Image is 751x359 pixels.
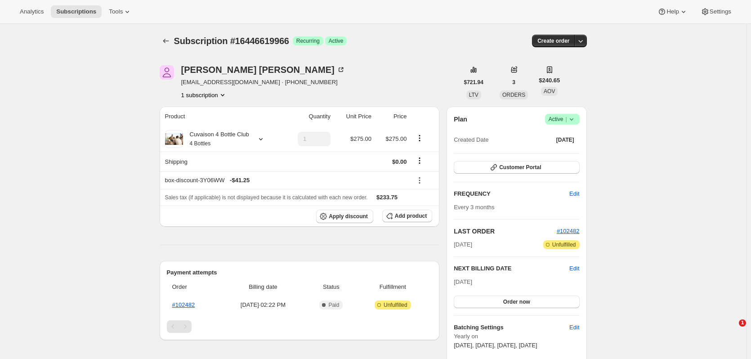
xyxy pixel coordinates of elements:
[710,8,731,15] span: Settings
[282,107,333,126] th: Quantity
[350,135,371,142] span: $275.00
[165,194,368,201] span: Sales tax (if applicable) is not displayed because it is calculated with each new order.
[51,5,102,18] button: Subscriptions
[230,176,250,185] span: - $41.25
[537,37,569,45] span: Create order
[469,92,478,98] span: LTV
[395,212,427,220] span: Add product
[532,35,575,47] button: Create order
[720,319,742,341] iframe: Intercom live chat
[564,187,585,201] button: Edit
[564,320,585,335] button: Edit
[109,8,123,15] span: Tools
[374,107,410,126] th: Price
[222,301,304,310] span: [DATE] · 02:22 PM
[165,176,407,185] div: box-discount-3Y06WW
[382,210,432,222] button: Add product
[14,5,49,18] button: Analytics
[666,8,679,15] span: Help
[551,134,580,146] button: [DATE]
[167,320,433,333] nav: Pagination
[160,107,282,126] th: Product
[172,301,195,308] a: #102482
[454,323,569,332] h6: Batching Settings
[376,194,398,201] span: $233.75
[454,161,579,174] button: Customer Portal
[181,65,345,74] div: [PERSON_NAME] [PERSON_NAME]
[412,156,427,166] button: Shipping actions
[174,36,289,46] span: Subscription #16446619966
[358,283,427,292] span: Fulfillment
[167,277,220,297] th: Order
[569,189,579,198] span: Edit
[652,5,693,18] button: Help
[392,158,407,165] span: $0.00
[181,90,227,99] button: Product actions
[183,130,249,148] div: Cuvaison 4 Bottle Club
[556,136,574,144] span: [DATE]
[695,5,737,18] button: Settings
[181,78,345,87] span: [EMAIL_ADDRESS][DOMAIN_NAME] · [PHONE_NUMBER]
[190,140,211,147] small: 4 Bottles
[507,76,521,89] button: 3
[503,298,530,305] span: Order now
[329,37,344,45] span: Active
[386,135,407,142] span: $275.00
[454,240,472,249] span: [DATE]
[316,210,373,223] button: Apply discount
[464,79,483,86] span: $721.94
[56,8,96,15] span: Subscriptions
[565,116,567,123] span: |
[329,213,368,220] span: Apply discount
[539,76,560,85] span: $240.65
[544,88,555,94] span: AOV
[454,278,472,285] span: [DATE]
[160,65,174,80] span: Audrey Lam
[459,76,489,89] button: $721.94
[739,319,746,327] span: 1
[20,8,44,15] span: Analytics
[384,301,407,309] span: Unfulfilled
[552,241,576,248] span: Unfulfilled
[167,268,433,277] h2: Payment attempts
[569,323,579,332] span: Edit
[296,37,320,45] span: Recurring
[512,79,515,86] span: 3
[160,152,282,171] th: Shipping
[328,301,339,309] span: Paid
[160,35,172,47] button: Subscriptions
[569,264,579,273] button: Edit
[412,133,427,143] button: Product actions
[454,227,557,236] h2: LAST ORDER
[502,92,525,98] span: ORDERS
[549,115,576,124] span: Active
[454,115,467,124] h2: Plan
[557,227,580,236] button: #102482
[454,264,569,273] h2: NEXT BILLING DATE
[309,283,353,292] span: Status
[499,164,541,171] span: Customer Portal
[454,342,537,349] span: [DATE], [DATE], [DATE], [DATE]
[103,5,137,18] button: Tools
[222,283,304,292] span: Billing date
[454,204,494,211] span: Every 3 months
[454,296,579,308] button: Order now
[333,107,374,126] th: Unit Price
[454,189,569,198] h2: FREQUENCY
[454,332,579,341] span: Yearly on
[557,228,580,234] a: #102482
[454,135,488,144] span: Created Date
